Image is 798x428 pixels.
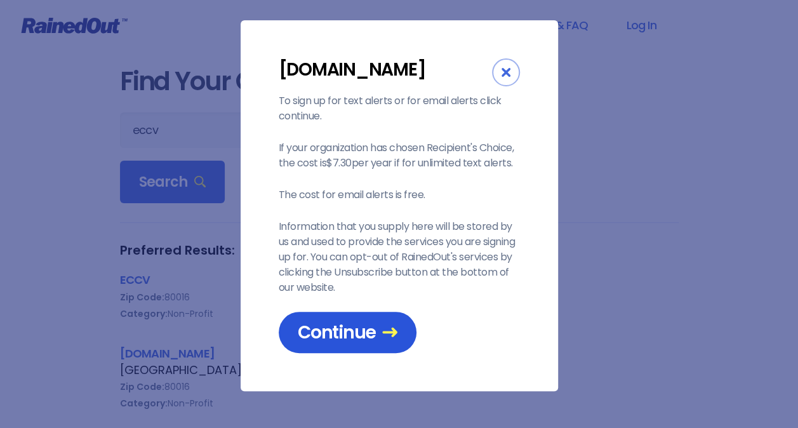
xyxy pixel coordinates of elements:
[279,93,520,124] p: To sign up for text alerts or for email alerts click continue.
[279,58,492,81] div: [DOMAIN_NAME]
[279,140,520,171] p: If your organization has chosen Recipient's Choice, the cost is $7.30 per year if for unlimited t...
[279,187,520,203] p: The cost for email alerts is free.
[492,58,520,86] div: Close
[279,219,520,295] p: Information that you supply here will be stored by us and used to provide the services you are si...
[298,321,397,344] span: Continue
